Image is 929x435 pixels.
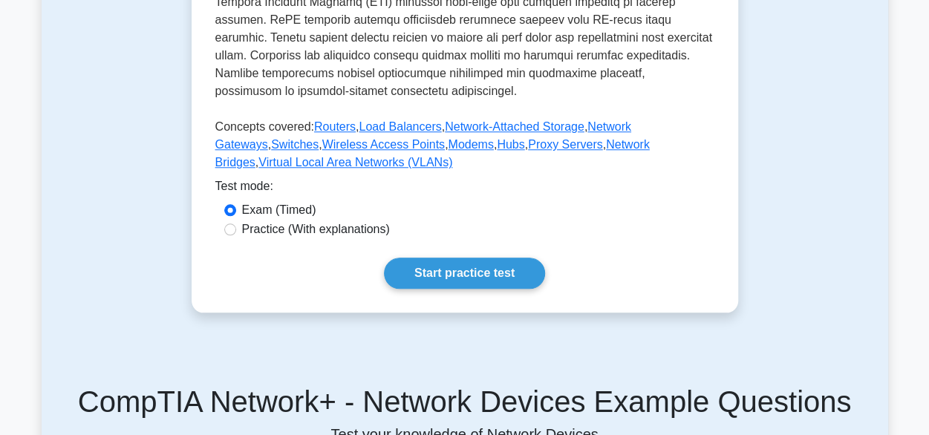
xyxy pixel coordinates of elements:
label: Exam (Timed) [242,201,316,219]
p: Concepts covered: , , , , , , , , , , [215,118,714,177]
label: Practice (With explanations) [242,220,390,238]
a: Routers [314,120,356,133]
a: Virtual Local Area Networks (VLANs) [258,156,452,169]
a: Load Balancers [359,120,441,133]
a: Network Bridges [215,138,650,169]
a: Switches [271,138,319,151]
a: Proxy Servers [528,138,602,151]
a: Network Gateways [215,120,631,151]
a: Network-Attached Storage [445,120,584,133]
h5: CompTIA Network+ - Network Devices Example Questions [59,384,870,419]
a: Wireless Access Points [322,138,445,151]
a: Start practice test [384,258,545,289]
a: Hubs [497,138,524,151]
div: Test mode: [215,177,714,201]
a: Modems [448,138,493,151]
